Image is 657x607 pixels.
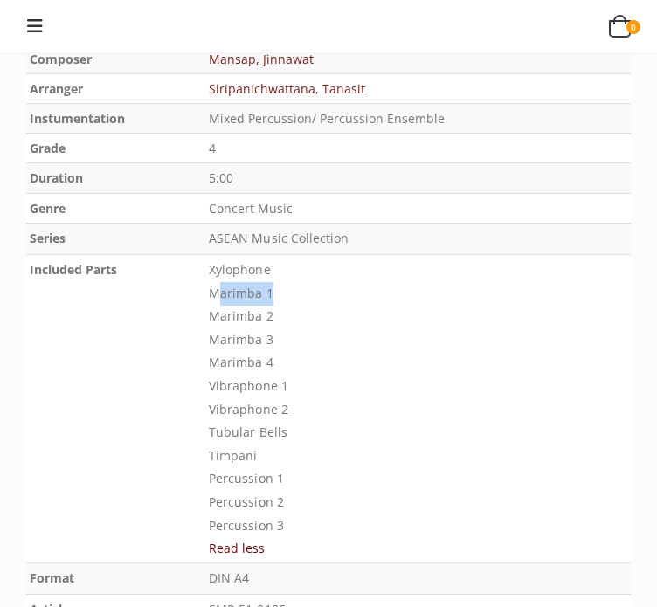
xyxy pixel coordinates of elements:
[30,261,117,278] b: Included Parts
[30,80,83,97] b: Arranger
[205,194,631,224] td: Concert Music
[30,51,92,67] b: Composer
[626,20,640,34] span: 0
[209,227,627,251] p: ASEAN Music Collection
[209,167,627,190] p: 5:00
[30,230,66,246] b: Series
[205,133,631,162] td: 4
[30,169,83,186] b: Duration
[209,537,265,559] button: Read less
[209,51,314,67] a: Mansap, Jinnawat
[30,110,125,127] b: Instumentation
[209,80,365,97] a: Siripanichwattana, Tanasit
[209,567,627,590] p: DIN A4
[205,103,631,133] td: Mixed Percussion/ Percussion Ensemble
[209,259,627,537] p: Xylophone Marimba 1 Marimba 2 Marimba 3 Marimba 4 Vibraphone 1 Vibraphone 2 Tubular Bells Timpani...
[30,200,66,217] b: Genre
[30,569,74,586] b: Format
[30,140,66,156] b: Grade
